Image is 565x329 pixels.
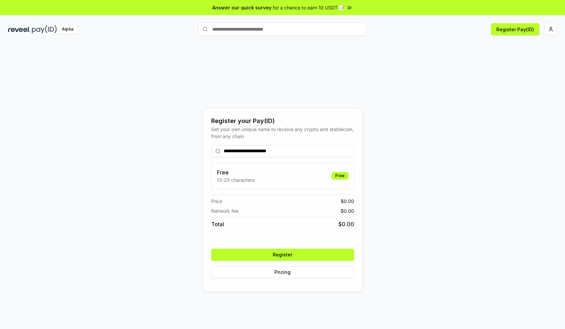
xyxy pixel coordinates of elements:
p: 13-25 characters [217,176,255,183]
div: Get your own unique name to receive any crypto and stablecoin, from any chain [211,126,354,140]
span: for a chance to earn 10 USDT 📝 [273,4,345,11]
span: $ 0.00 [338,220,354,228]
button: Register [211,249,354,261]
span: Answer our quick survey [212,4,271,11]
h3: Free [217,168,255,176]
span: $ 0.00 [341,198,354,205]
button: Pricing [211,266,354,278]
span: Network fee [211,207,238,214]
img: pay_id [32,25,57,34]
span: $ 0.00 [341,207,354,214]
span: Price [211,198,222,205]
div: Free [332,172,348,179]
button: Register Pay(ID) [491,23,539,35]
div: Alpha [58,25,77,34]
div: Register your Pay(ID) [211,116,354,126]
img: reveel_dark [8,25,31,34]
span: Total [211,220,224,228]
